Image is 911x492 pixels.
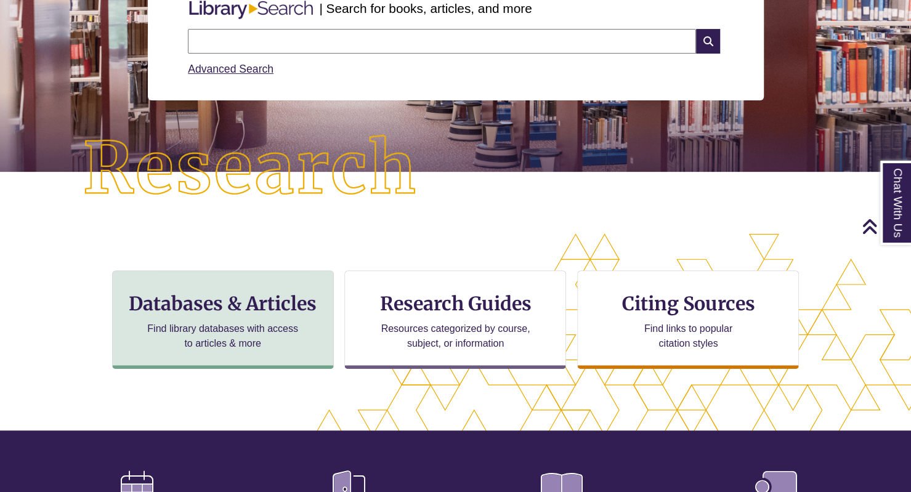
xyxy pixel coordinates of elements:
p: Resources categorized by course, subject, or information [375,321,536,351]
h3: Databases & Articles [123,292,323,315]
p: Find links to popular citation styles [628,321,748,351]
p: Find library databases with access to articles & more [142,321,303,351]
a: Advanced Search [188,63,273,75]
h3: Citing Sources [613,292,764,315]
i: Search [696,29,719,54]
img: Research [46,98,456,240]
a: Citing Sources Find links to popular citation styles [577,270,799,369]
a: Research Guides Resources categorized by course, subject, or information [344,270,566,369]
a: Databases & Articles Find library databases with access to articles & more [112,270,334,369]
h3: Research Guides [355,292,556,315]
a: Back to Top [862,218,908,235]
